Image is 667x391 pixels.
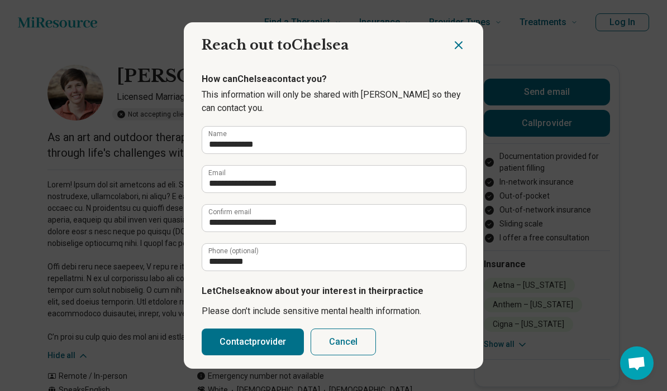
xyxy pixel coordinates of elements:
label: Confirm email [208,209,251,215]
p: This information will only be shared with [PERSON_NAME] so they can contact you. [202,88,465,115]
label: Phone (optional) [208,248,259,254]
button: Cancel [311,329,376,355]
label: Name [208,131,227,137]
label: Email [208,170,226,176]
p: Let Chelsea know about your interest in their practice [202,284,465,298]
p: Please don’t include sensitive mental health information. [202,305,465,318]
button: Contactprovider [202,329,304,355]
span: Reach out to Chelsea [202,37,349,53]
button: Close dialog [452,38,465,52]
p: How can Chelsea contact you? [202,73,465,86]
